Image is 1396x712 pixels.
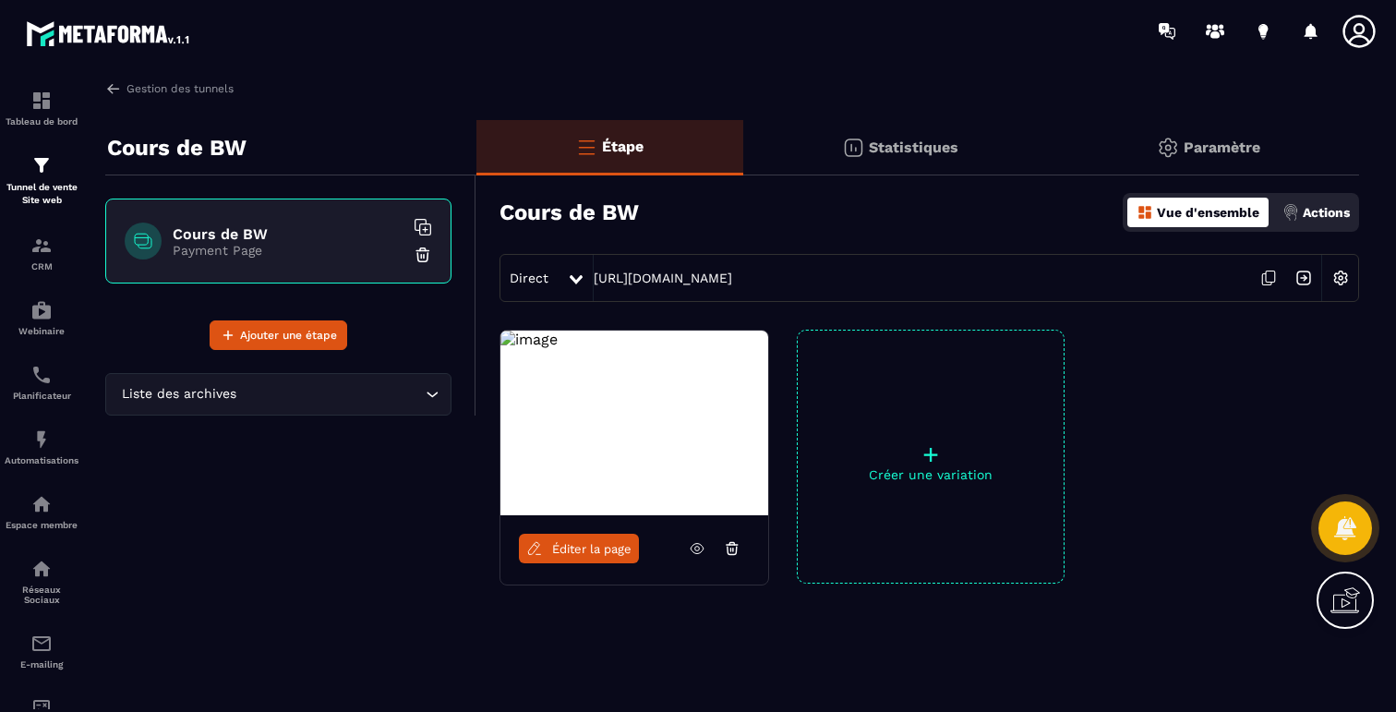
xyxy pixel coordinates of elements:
span: Ajouter une étape [240,326,337,344]
img: bars-o.4a397970.svg [575,136,597,158]
a: Éditer la page [519,534,639,563]
a: automationsautomationsEspace membre [5,479,78,544]
img: dashboard-orange.40269519.svg [1137,204,1153,221]
p: Vue d'ensemble [1157,205,1259,220]
p: Planificateur [5,391,78,401]
input: Search for option [240,384,421,404]
p: Actions [1303,205,1350,220]
img: social-network [30,558,53,580]
img: logo [26,17,192,50]
img: image [500,331,558,348]
img: automations [30,299,53,321]
p: + [798,441,1064,467]
a: formationformationCRM [5,221,78,285]
span: Liste des archives [117,384,240,404]
a: social-networksocial-networkRéseaux Sociaux [5,544,78,619]
p: Webinaire [5,326,78,336]
p: Statistiques [869,139,958,156]
a: formationformationTableau de bord [5,76,78,140]
a: [URL][DOMAIN_NAME] [594,271,732,285]
p: Payment Page [173,243,403,258]
a: automationsautomationsAutomatisations [5,415,78,479]
img: arrow [105,80,122,97]
p: Étape [602,138,644,155]
img: setting-gr.5f69749f.svg [1157,137,1179,159]
a: automationsautomationsWebinaire [5,285,78,350]
p: E-mailing [5,659,78,670]
img: arrow-next.bcc2205e.svg [1286,260,1321,296]
div: Search for option [105,373,451,416]
button: Ajouter une étape [210,320,347,350]
img: automations [30,493,53,515]
a: schedulerschedulerPlanificateur [5,350,78,415]
img: stats.20deebd0.svg [842,137,864,159]
img: formation [30,235,53,257]
img: actions.d6e523a2.png [1282,204,1299,221]
a: formationformationTunnel de vente Site web [5,140,78,221]
h6: Cours de BW [173,225,403,243]
p: CRM [5,261,78,272]
img: email [30,633,53,655]
span: Direct [510,271,548,285]
p: Réseaux Sociaux [5,585,78,605]
p: Paramètre [1184,139,1260,156]
img: trash [414,246,432,264]
p: Cours de BW [107,129,247,166]
p: Créer une variation [798,467,1064,482]
a: emailemailE-mailing [5,619,78,683]
span: Éditer la page [552,542,632,556]
img: scheduler [30,364,53,386]
a: Gestion des tunnels [105,80,234,97]
img: setting-w.858f3a88.svg [1323,260,1358,296]
img: automations [30,428,53,451]
p: Espace membre [5,520,78,530]
p: Tunnel de vente Site web [5,181,78,207]
img: formation [30,90,53,112]
p: Tableau de bord [5,116,78,127]
p: Automatisations [5,455,78,465]
h3: Cours de BW [499,199,639,225]
img: formation [30,154,53,176]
